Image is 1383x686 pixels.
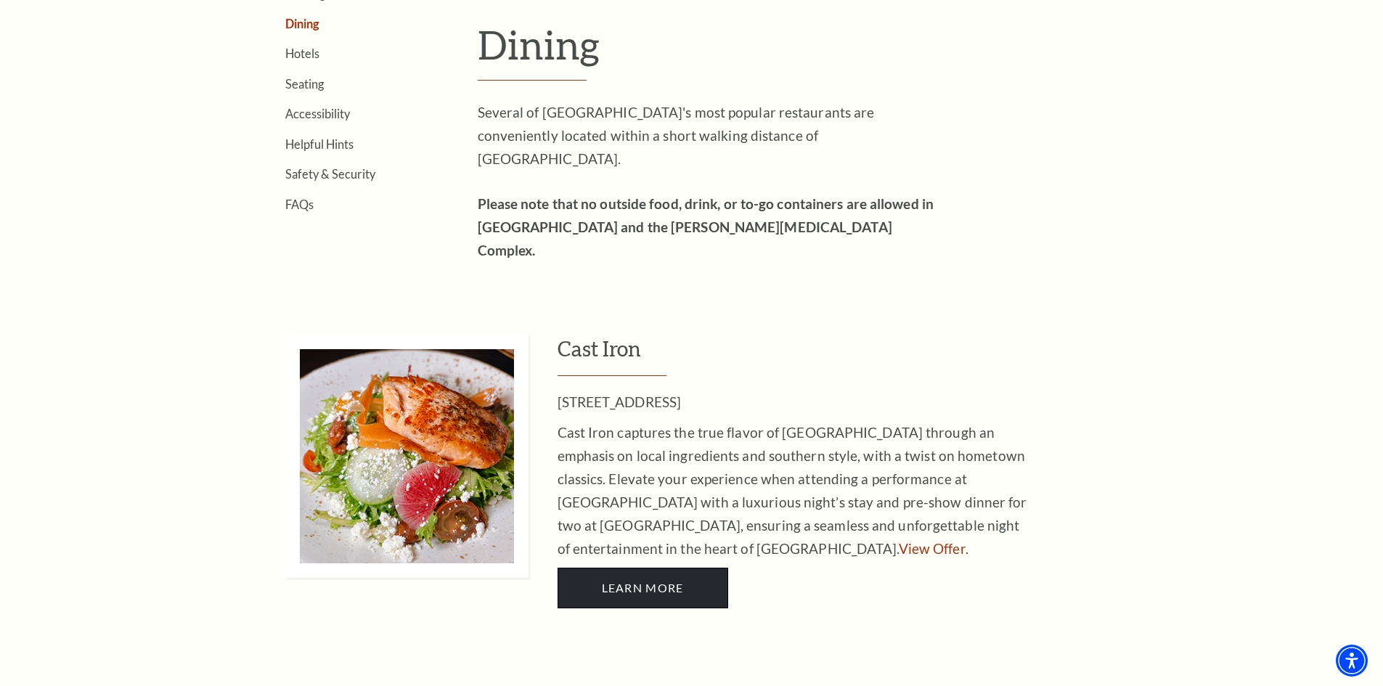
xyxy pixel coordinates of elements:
[558,335,1142,376] h3: Cast Iron
[558,568,728,608] a: LEARN MORE Cast Iron - open in a new tab
[478,195,934,258] strong: Please note that no outside food, drink, or to-go containers are allowed in [GEOGRAPHIC_DATA] and...
[285,137,354,151] a: Helpful Hints
[558,421,1029,560] p: Cast Iron captures the true flavor of [GEOGRAPHIC_DATA] through an emphasis on local ingredients ...
[558,391,1029,414] p: [STREET_ADDRESS]
[285,167,375,181] a: Safety & Security
[285,17,319,30] a: Dining
[478,21,1142,81] h1: Dining
[285,197,314,211] a: FAQs
[285,107,350,121] a: Accessibility
[285,46,319,60] a: Hotels
[602,581,684,595] span: LEARN MORE
[285,77,324,91] a: Seating
[478,101,950,171] p: Several of [GEOGRAPHIC_DATA]'s most popular restaurants are conveniently located within a short w...
[285,335,529,578] img: Cast Iron
[899,540,966,557] a: View Offer - open in a new tab
[1336,645,1368,677] div: Accessibility Menu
